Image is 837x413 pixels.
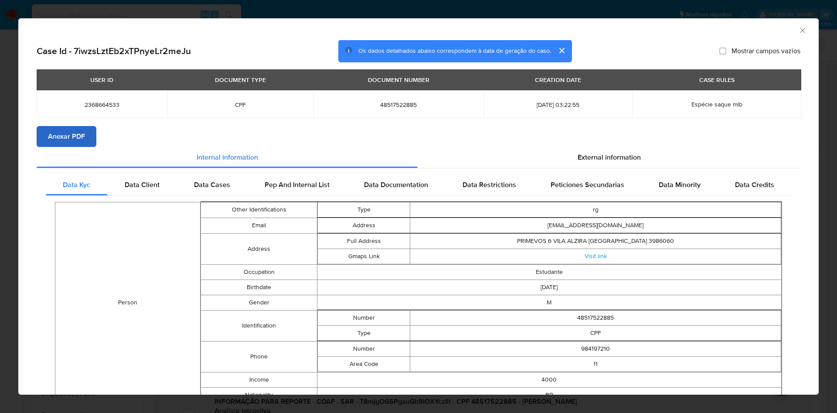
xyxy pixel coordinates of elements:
span: [DATE] 03:22:55 [494,101,623,109]
td: Identification [201,310,317,341]
button: Anexar PDF [37,126,96,147]
a: Visit link [585,252,607,260]
td: 4000 [317,372,781,387]
div: closure-recommendation-modal [18,18,819,395]
span: Data Documentation [364,180,428,190]
td: M [317,295,781,310]
input: Mostrar campos vazios [719,48,726,55]
td: Person [55,202,201,403]
td: Email [201,218,317,233]
td: Other Identifications [201,202,317,218]
span: Anexar PDF [48,127,85,146]
span: Pep And Internal List [265,180,330,190]
td: [EMAIL_ADDRESS][DOMAIN_NAME] [410,218,781,233]
td: Income [201,372,317,387]
span: Os dados detalhados abaixo correspondem à data de geração do caso. [358,47,551,55]
div: CREATION DATE [530,72,586,87]
td: Occupation [201,264,317,280]
div: Detailed internal info [46,174,791,195]
td: Estudante [317,264,781,280]
td: 48517522885 [410,310,781,325]
td: [DATE] [317,280,781,295]
div: DOCUMENT NUMBER [363,72,435,87]
td: Number [317,341,410,356]
td: 984197210 [410,341,781,356]
button: Fechar a janela [798,26,806,34]
td: Gmaps Link [317,249,410,264]
td: Address [317,218,410,233]
span: Data Restrictions [463,180,516,190]
td: rg [410,202,781,217]
td: BR [317,387,781,403]
td: Area Code [317,356,410,372]
div: CASE RULES [694,72,740,87]
span: 48517522885 [324,101,473,109]
span: Data Kyc [63,180,90,190]
button: cerrar [551,40,572,61]
span: 2368664533 [47,101,157,109]
td: Type [317,325,410,341]
td: Type [317,202,410,217]
td: PRIMEVOS 6 VILA ALZIRA [GEOGRAPHIC_DATA] 3986060 [410,233,781,249]
span: External information [578,152,641,162]
td: 11 [410,356,781,372]
span: Data Client [125,180,160,190]
td: Number [317,310,410,325]
td: Phone [201,341,317,372]
td: Gender [201,295,317,310]
span: Data Cases [194,180,230,190]
span: Mostrar campos vazios [732,47,800,55]
td: CPF [410,325,781,341]
span: Internal information [197,152,258,162]
div: Detailed info [37,147,800,168]
span: Peticiones Secundarias [551,180,624,190]
h2: Case Id - 7iwzsLztEb2xTPnyeLr2meJu [37,45,191,57]
td: Address [201,233,317,264]
td: Full Address [317,233,410,249]
div: USER ID [85,72,119,87]
div: DOCUMENT TYPE [210,72,271,87]
span: Espécie saque mlb [691,100,742,109]
td: Birthdate [201,280,317,295]
td: Nationality [201,387,317,403]
span: CPF [178,101,303,109]
span: Data Credits [735,180,774,190]
span: Data Minority [659,180,701,190]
